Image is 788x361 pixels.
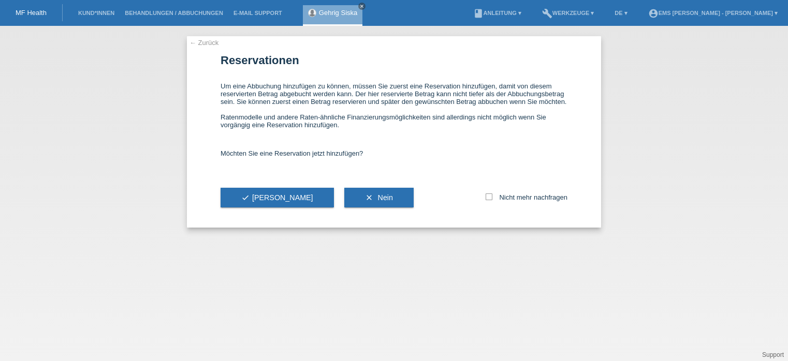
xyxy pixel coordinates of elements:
[378,193,393,202] span: Nein
[542,8,552,19] i: build
[221,188,334,207] button: check[PERSON_NAME]
[648,8,659,19] i: account_circle
[221,72,567,139] div: Um eine Abbuchung hinzufügen zu können, müssen Sie zuerst eine Reservation hinzufügen, damit von ...
[221,54,567,67] h1: Reservationen
[16,9,47,17] a: MF Health
[762,351,784,358] a: Support
[365,193,373,202] i: clear
[486,193,567,201] label: Nicht mehr nachfragen
[468,10,527,16] a: bookAnleitung ▾
[241,193,250,202] i: check
[120,10,228,16] a: Behandlungen / Abbuchungen
[73,10,120,16] a: Kund*innen
[228,10,287,16] a: E-Mail Support
[344,188,414,207] button: clear Nein
[221,139,567,168] div: Möchten Sie eine Reservation jetzt hinzufügen?
[537,10,600,16] a: buildWerkzeuge ▾
[319,9,357,17] a: Gehrig Siska
[359,4,364,9] i: close
[643,10,783,16] a: account_circleEMS [PERSON_NAME] - [PERSON_NAME] ▾
[609,10,632,16] a: DE ▾
[241,193,313,202] span: [PERSON_NAME]
[189,39,218,47] a: ← Zurück
[473,8,484,19] i: book
[358,3,366,10] a: close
